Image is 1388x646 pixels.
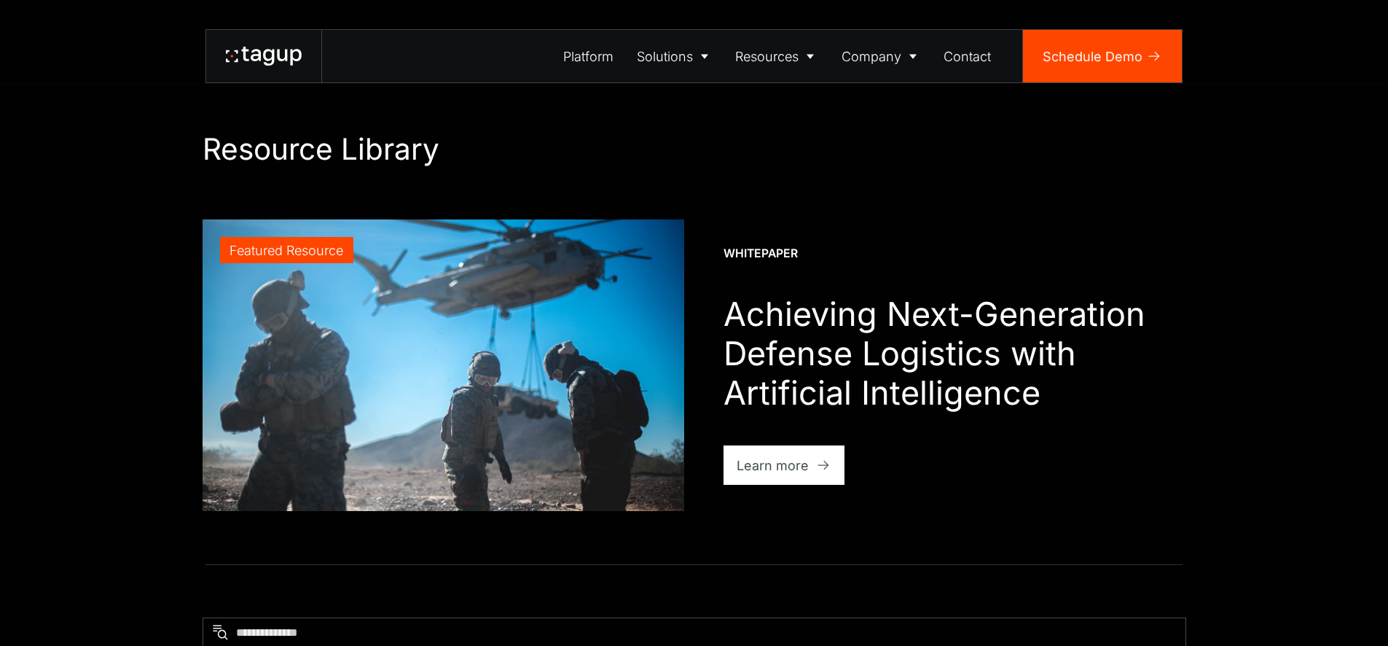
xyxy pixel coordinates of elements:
[552,30,626,82] a: Platform
[625,30,724,82] a: Solutions
[944,47,991,66] div: Contact
[230,241,343,260] div: Featured Resource
[203,131,1186,167] h1: Resource Library
[830,30,933,82] a: Company
[724,295,1186,413] h1: Achieving Next-Generation Defense Logistics with Artificial Intelligence
[933,30,1003,82] a: Contact
[735,47,799,66] div: Resources
[842,47,901,66] div: Company
[563,47,613,66] div: Platform
[637,47,693,66] div: Solutions
[1023,30,1182,82] a: Schedule Demo
[737,456,809,475] div: Learn more
[203,219,684,511] a: Featured Resource
[724,445,845,485] a: Learn more
[724,246,798,262] div: Whitepaper
[1043,47,1142,66] div: Schedule Demo
[724,30,831,82] a: Resources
